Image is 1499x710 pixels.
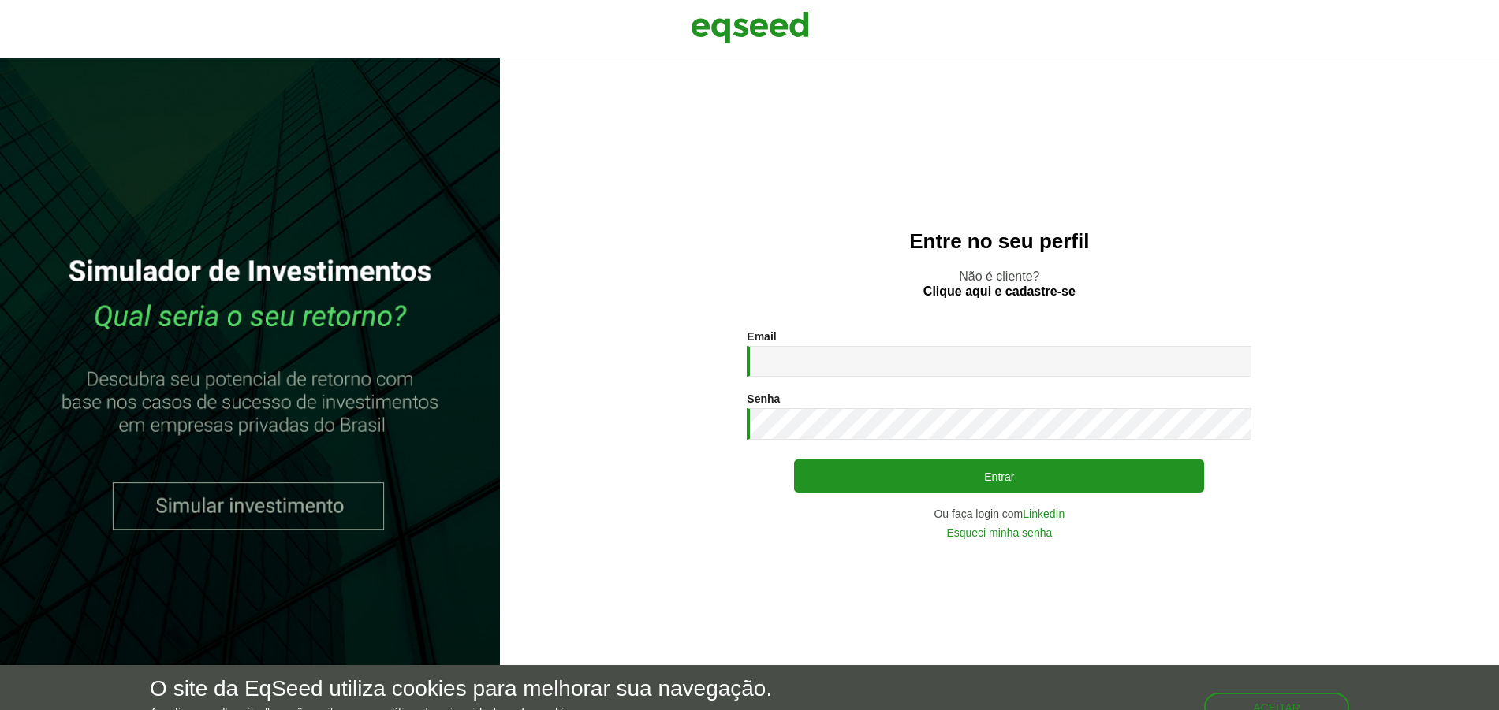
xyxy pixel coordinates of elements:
[150,677,772,701] h5: O site da EqSeed utiliza cookies para melhorar sua navegação.
[747,508,1251,519] div: Ou faça login com
[1023,508,1065,519] a: LinkedIn
[923,285,1076,298] a: Clique aqui e cadastre-se
[531,269,1467,299] p: Não é cliente?
[691,8,809,47] img: EqSeed Logo
[747,393,780,404] label: Senha
[747,331,776,342] label: Email
[946,527,1052,538] a: Esqueci minha senha
[794,459,1204,493] button: Entrar
[531,230,1467,253] h2: Entre no seu perfil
